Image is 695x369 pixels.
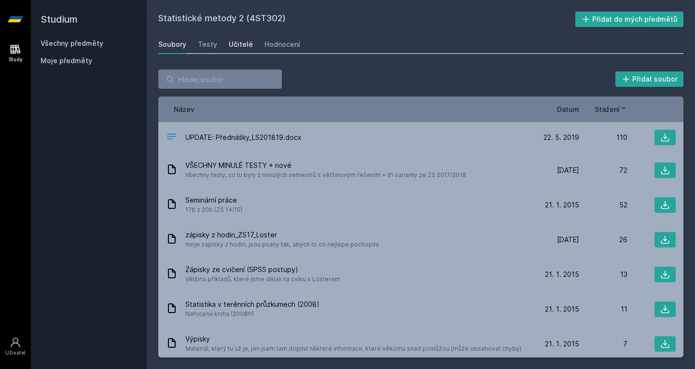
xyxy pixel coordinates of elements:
a: Study [2,39,29,68]
span: 21. 1. 2015 [545,200,579,210]
div: Testy [198,40,217,49]
span: zápisky z hodin_ZS17_Loster [185,230,379,240]
span: moje zapisky z hodin, jsou psany tak, abych to co nejlepe pochopila [185,240,379,249]
button: Přidat soubor [615,71,684,87]
span: Všechny testy, co tu byly z minulých semestrů s většinovým řešením + tři varianty ze ZS 2017/2018 [185,170,466,180]
div: 110 [579,133,627,142]
div: 13 [579,270,627,279]
span: 21. 1. 2015 [545,270,579,279]
span: 17b z 20b (ZS 14/15) [185,205,242,215]
span: [DATE] [557,165,579,175]
input: Hledej soubor [158,69,282,89]
button: Datum [557,104,579,114]
span: Materiál, který tu už je, jen jsem tam doplnil některé informace, které někomu snad pomůžou (může... [185,344,521,354]
span: Nafocená kniha (2008!!!) [185,309,320,319]
span: 22. 5. 2019 [543,133,579,142]
span: [DATE] [557,235,579,245]
span: Statistika v terénních průzkumech (2008) [185,300,320,309]
a: Všechny předměty [41,39,103,47]
span: Výpisky [185,334,521,344]
span: UPDATE: Přednášky_LS201819.docx [185,133,302,142]
button: Název [174,104,195,114]
div: 52 [579,200,627,210]
div: Study [9,56,23,63]
a: Soubory [158,35,186,54]
span: 21. 1. 2015 [545,304,579,314]
div: 11 [579,304,627,314]
span: Moje předměty [41,56,92,66]
span: Zápisky ze cvičení (SPSS postupy) [185,265,340,274]
a: Testy [198,35,217,54]
div: 26 [579,235,627,245]
div: 7 [579,339,627,349]
div: Soubory [158,40,186,49]
a: Učitelé [229,35,253,54]
a: Hodnocení [264,35,300,54]
span: 21. 1. 2015 [545,339,579,349]
h2: Statistické metody 2 (4ST302) [158,12,575,27]
div: Uživatel [5,349,26,356]
div: Hodnocení [264,40,300,49]
button: Stažení [595,104,627,114]
div: Učitelé [229,40,253,49]
div: 72 [579,165,627,175]
div: DOCX [166,131,178,145]
span: Stažení [595,104,620,114]
button: Přidat do mých předmětů [575,12,684,27]
span: Seminární práce [185,195,242,205]
a: Uživatel [2,332,29,361]
span: VŠECHNY MINULÉ TESTY + nové [185,161,466,170]
span: Většina příkladů, které jsme dělali na cviku s Lösterem [185,274,340,284]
